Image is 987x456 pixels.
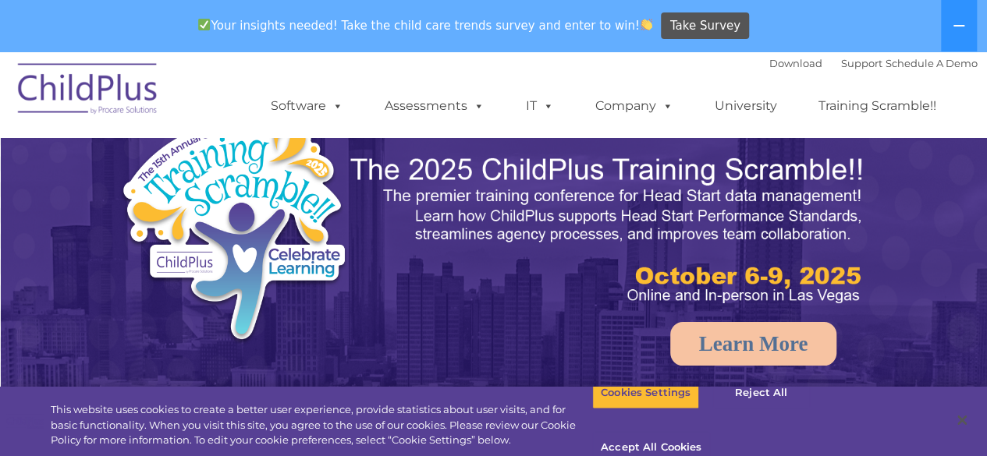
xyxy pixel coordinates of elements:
a: Training Scramble!! [803,90,952,122]
font: | [769,57,978,69]
img: ChildPlus by Procare Solutions [10,52,166,130]
a: Support [841,57,882,69]
button: Close [945,403,979,437]
a: Software [255,90,359,122]
a: Schedule A Demo [886,57,978,69]
img: 👏 [641,19,652,30]
a: Take Survey [661,12,749,40]
button: Reject All [712,376,810,409]
a: Assessments [369,90,500,122]
div: This website uses cookies to create a better user experience, provide statistics about user visit... [51,402,592,448]
a: IT [510,90,570,122]
a: Learn More [670,322,837,366]
button: Cookies Settings [592,376,699,409]
span: Take Survey [670,12,740,40]
span: Your insights needed! Take the child care trends survey and enter to win! [192,10,659,41]
a: Company [580,90,689,122]
a: University [699,90,793,122]
a: Download [769,57,822,69]
img: ✅ [198,19,210,30]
